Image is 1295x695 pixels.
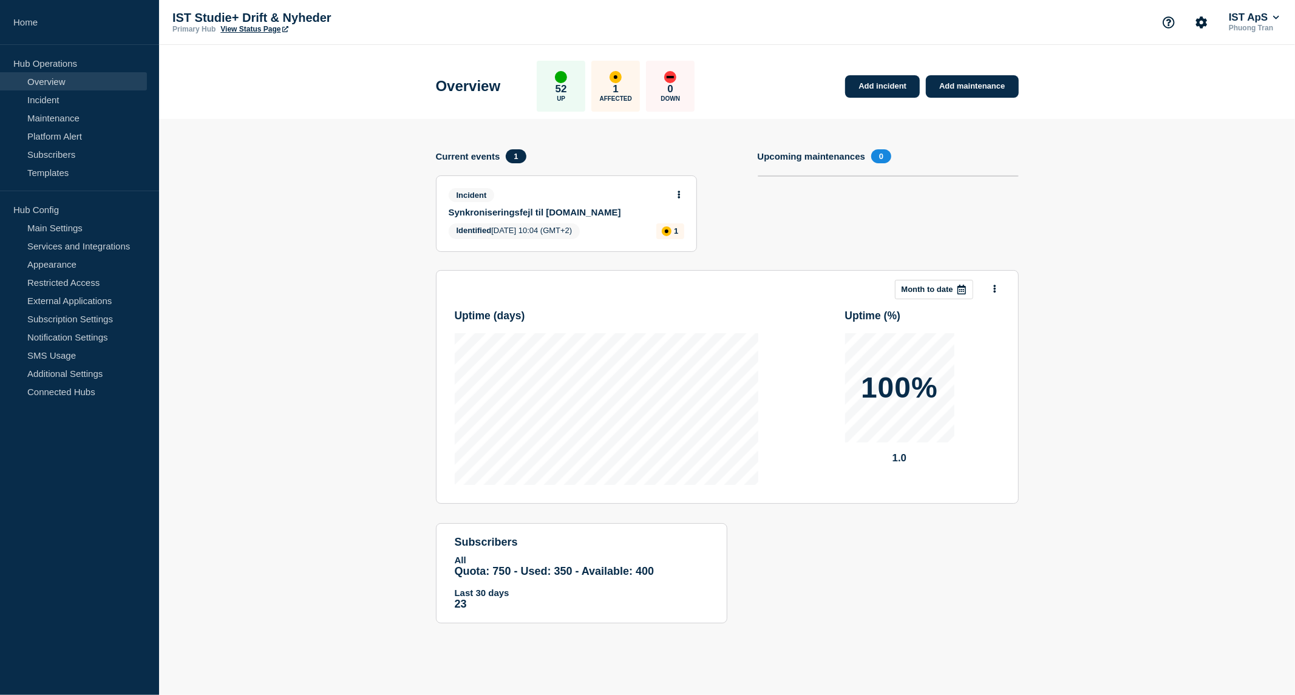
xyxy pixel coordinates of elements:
[668,83,673,95] p: 0
[172,25,216,33] p: Primary Hub
[557,95,565,102] p: Up
[449,207,668,217] a: Synkroniseringsfejl til [DOMAIN_NAME]
[926,75,1018,98] a: Add maintenance
[555,71,567,83] div: up
[436,78,501,95] h1: Overview
[845,310,901,322] h3: Uptime ( % )
[556,83,567,95] p: 52
[455,565,654,577] span: Quota: 750 - Used: 350 - Available: 400
[861,373,938,402] p: 100%
[1226,12,1282,24] button: IST ApS
[871,149,891,163] span: 0
[455,588,709,598] p: Last 30 days
[455,555,709,565] p: All
[1189,10,1214,35] button: Account settings
[845,452,954,464] p: 1.0
[506,149,526,163] span: 1
[674,226,678,236] p: 1
[664,71,676,83] div: down
[758,151,866,161] h4: Upcoming maintenances
[457,226,492,235] span: Identified
[1156,10,1181,35] button: Support
[895,280,973,299] button: Month to date
[172,11,415,25] p: IST Studie+ Drift & Nyheder
[436,151,500,161] h4: Current events
[455,598,709,611] p: 23
[1226,24,1282,32] p: Phuong Tran
[902,285,953,294] p: Month to date
[610,71,622,83] div: affected
[613,83,619,95] p: 1
[845,75,920,98] a: Add incident
[662,226,671,236] div: affected
[449,223,580,239] span: [DATE] 10:04 (GMT+2)
[600,95,632,102] p: Affected
[455,536,709,549] h4: subscribers
[220,25,288,33] a: View Status Page
[449,188,495,202] span: Incident
[661,95,680,102] p: Down
[455,310,525,322] h3: Uptime ( days )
